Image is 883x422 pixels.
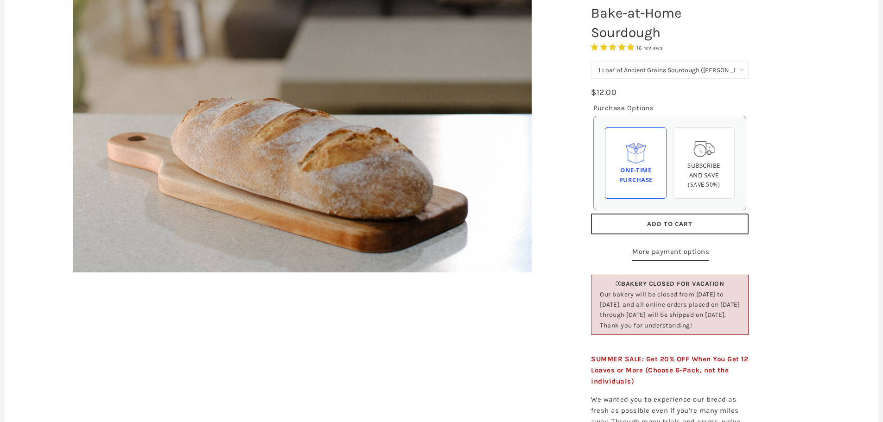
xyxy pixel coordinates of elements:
img: info.png [616,281,621,286]
button: Add to Cart [591,214,749,234]
span: 16 reviews [636,45,663,51]
div: Our bakery will be closed from [DATE] to [DATE], and all online orders placed on [DATE] through [... [600,290,740,331]
b: BAKERY CLOSED FOR VACATION [621,280,724,288]
span: (Save 50%) [688,181,720,189]
div: One-time Purchase [613,165,659,185]
a: More payment options [632,246,709,261]
strong: SUMMER SALE: Get 20% OFF When You Get 12 Loaves or More (Choose 6-Pack, not the individuals) [591,355,748,385]
legend: Purchase Options [593,102,654,113]
div: $12.00 [591,86,616,99]
span: 4.75 stars [591,43,636,51]
span: Subscribe and save [687,161,720,179]
span: Add to Cart [647,220,692,228]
